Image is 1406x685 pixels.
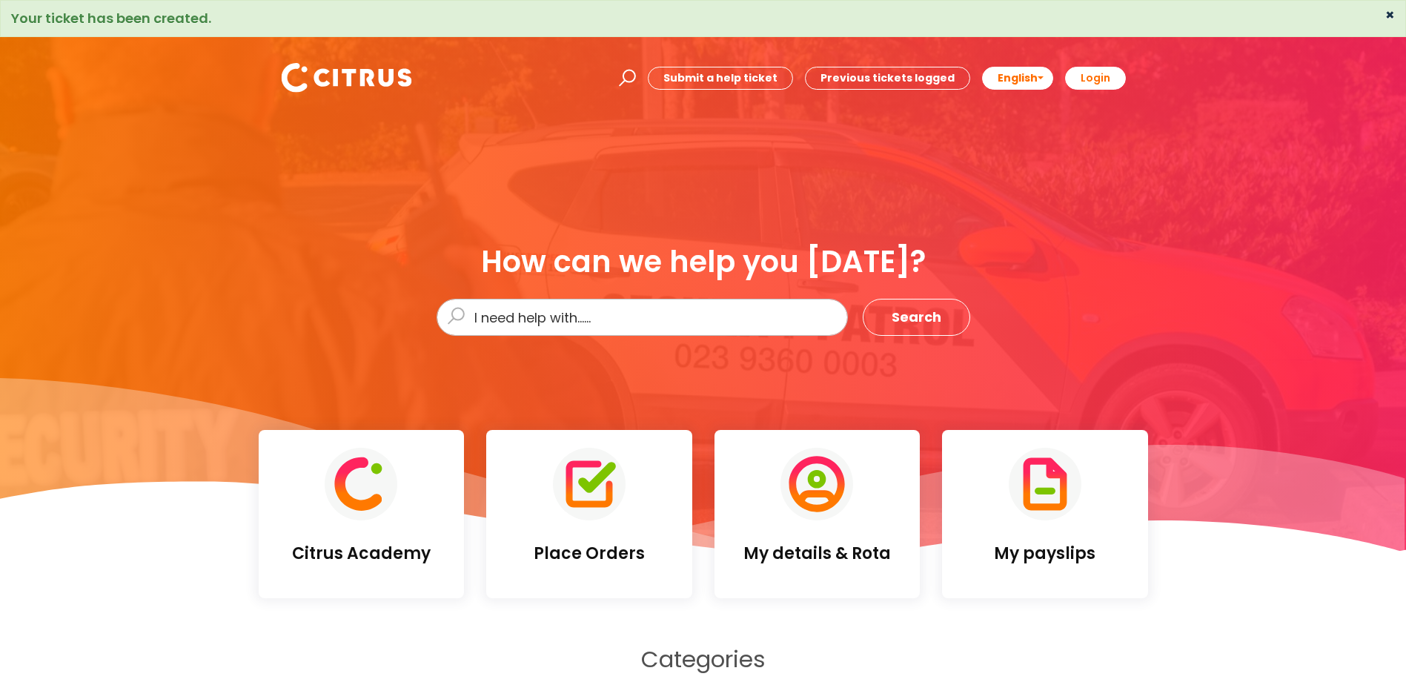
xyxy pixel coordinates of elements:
span: Search [892,305,941,329]
a: Submit a help ticket [648,67,793,90]
a: Login [1065,67,1126,90]
a: Place Orders [486,430,692,598]
h4: Place Orders [498,544,680,563]
div: How can we help you [DATE]? [437,245,970,278]
button: Search [863,299,970,336]
a: My payslips [942,430,1148,598]
h2: Categories [259,646,1148,673]
h4: My payslips [954,544,1136,563]
span: English [998,70,1038,85]
input: I need help with...... [437,299,848,336]
a: Citrus Academy [259,430,465,598]
h4: Citrus Academy [271,544,453,563]
a: Previous tickets logged [805,67,970,90]
button: × [1385,8,1395,21]
a: My details & Rota [714,430,921,598]
b: Login [1081,70,1110,85]
h4: My details & Rota [726,544,909,563]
